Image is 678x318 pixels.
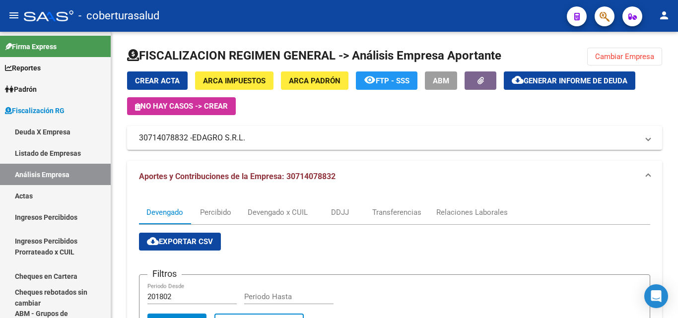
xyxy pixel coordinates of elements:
[356,71,417,90] button: FTP - SSS
[425,71,457,90] button: ABM
[5,105,65,116] span: Fiscalización RG
[5,41,57,52] span: Firma Express
[192,132,245,143] span: EDAGRO S.R.L.
[139,172,336,181] span: Aportes y Contribuciones de la Empresa: 30714078832
[644,284,668,308] div: Open Intercom Messenger
[372,207,421,218] div: Transferencias
[524,76,627,85] span: Generar informe de deuda
[595,52,654,61] span: Cambiar Empresa
[248,207,308,218] div: Devengado x CUIL
[147,237,213,246] span: Exportar CSV
[139,132,638,143] mat-panel-title: 30714078832 -
[135,76,180,85] span: Crear Acta
[364,74,376,86] mat-icon: remove_red_eye
[135,102,228,111] span: No hay casos -> Crear
[331,207,349,218] div: DDJJ
[147,235,159,247] mat-icon: cloud_download
[200,207,231,218] div: Percibido
[195,71,273,90] button: ARCA Impuestos
[5,84,37,95] span: Padrón
[587,48,662,65] button: Cambiar Empresa
[281,71,348,90] button: ARCA Padrón
[504,71,635,90] button: Generar informe de deuda
[127,48,501,64] h1: FISCALIZACION REGIMEN GENERAL -> Análisis Empresa Aportante
[433,76,449,85] span: ABM
[127,126,662,150] mat-expansion-panel-header: 30714078832 -EDAGRO S.R.L.
[512,74,524,86] mat-icon: cloud_download
[127,71,188,90] button: Crear Acta
[127,97,236,115] button: No hay casos -> Crear
[436,207,508,218] div: Relaciones Laborales
[8,9,20,21] mat-icon: menu
[127,161,662,192] mat-expansion-panel-header: Aportes y Contribuciones de la Empresa: 30714078832
[146,207,183,218] div: Devengado
[139,233,221,251] button: Exportar CSV
[78,5,159,27] span: - coberturasalud
[147,267,182,281] h3: Filtros
[5,63,41,73] span: Reportes
[203,76,266,85] span: ARCA Impuestos
[658,9,670,21] mat-icon: person
[376,76,409,85] span: FTP - SSS
[289,76,340,85] span: ARCA Padrón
